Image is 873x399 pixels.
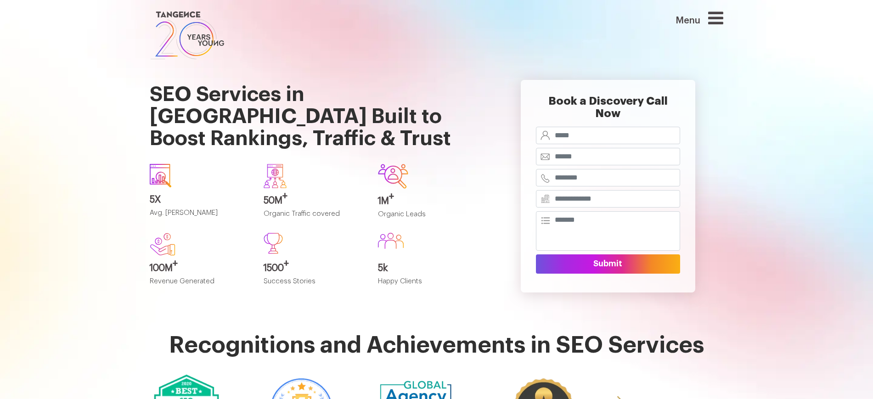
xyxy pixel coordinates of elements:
[264,210,364,225] p: Organic Traffic covered
[378,233,404,249] img: Group%20586.svg
[150,164,172,187] img: icon1.svg
[150,333,724,358] h1: Recognitions and Achievements in SEO Services
[282,191,287,201] sup: +
[264,263,364,273] h3: 1500
[264,278,364,293] p: Success Stories
[378,211,479,226] p: Organic Leads
[378,278,479,293] p: Happy Clients
[150,263,250,273] h3: 100M
[284,259,289,268] sup: +
[150,278,250,293] p: Revenue Generated
[150,233,175,256] img: new.svg
[378,263,479,273] h3: 5k
[150,209,250,225] p: Avg. [PERSON_NAME]
[150,62,479,157] h1: SEO Services in [GEOGRAPHIC_DATA] Built to Boost Rankings, Traffic & Trust
[378,164,408,188] img: Group-642.svg
[389,192,394,201] sup: +
[150,9,225,62] img: logo SVG
[150,195,250,205] h3: 5X
[536,254,680,274] button: Submit
[264,233,283,254] img: Path%20473.svg
[378,196,479,206] h3: 1M
[264,196,364,206] h3: 50M
[264,164,286,188] img: Group-640.svg
[536,95,680,127] h2: Book a Discovery Call Now
[173,259,178,268] sup: +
